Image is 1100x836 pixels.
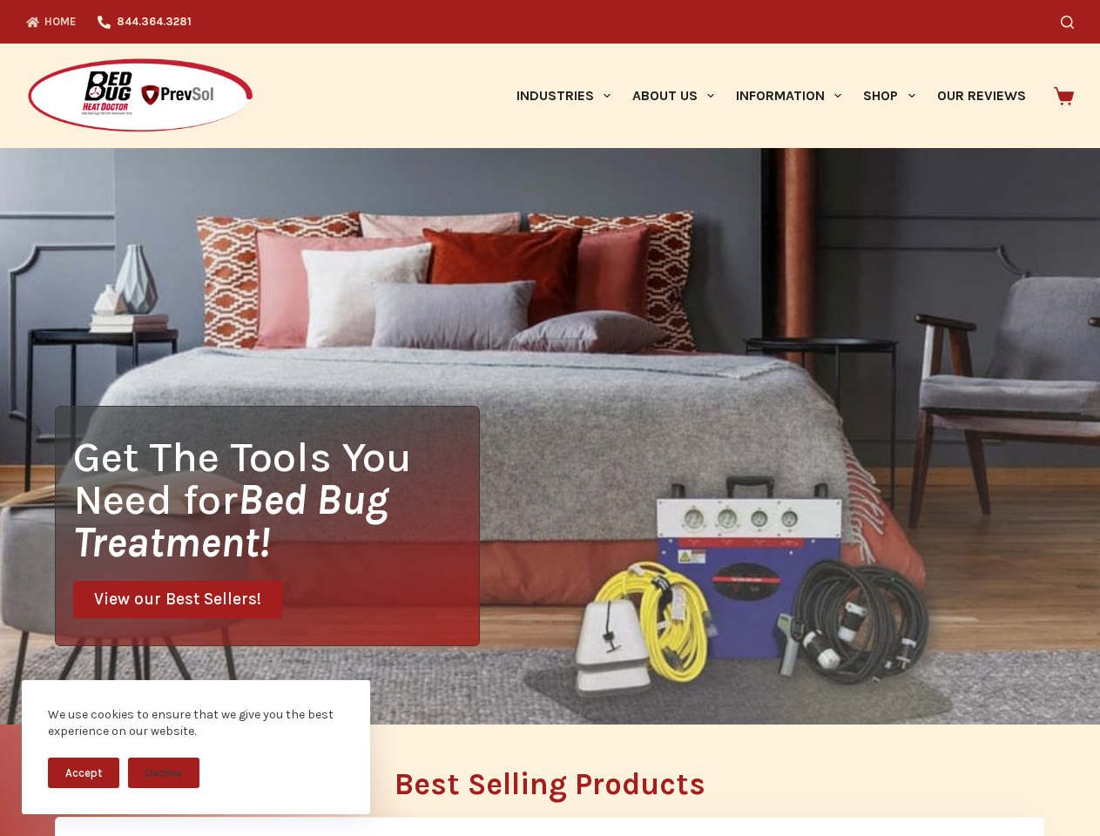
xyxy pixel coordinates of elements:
[73,581,282,618] a: View our Best Sellers!
[926,44,1036,148] a: Our Reviews
[94,591,261,608] span: View our Best Sellers!
[26,57,254,135] img: Prevsol/Bed Bug Heat Doctor
[48,758,119,788] button: Accept
[505,44,1036,148] nav: Primary
[14,7,66,59] button: Open LiveChat chat widget
[73,435,479,563] h1: Get The Tools You Need for
[505,44,621,148] a: Industries
[1061,16,1074,29] button: Search
[725,44,853,148] a: Information
[73,475,388,567] i: Bed Bug Treatment!
[128,758,199,788] button: Decline
[621,44,725,148] a: About Us
[55,769,1045,799] h2: Best Selling Products
[853,44,926,148] a: Shop
[48,706,344,740] div: We use cookies to ensure that we give you the best experience on our website.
